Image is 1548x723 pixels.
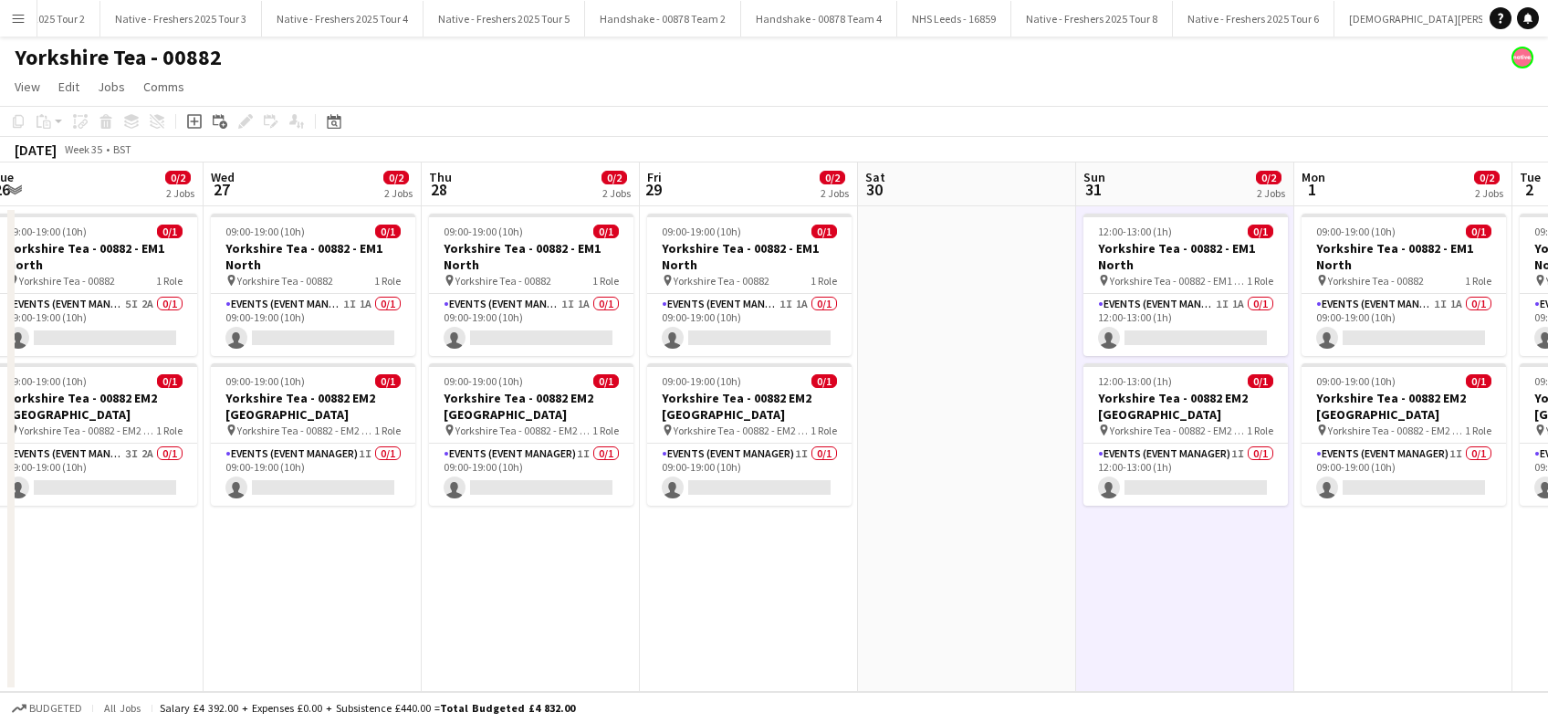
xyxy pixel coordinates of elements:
[15,141,57,159] div: [DATE]
[1173,1,1334,37] button: Native - Freshers 2025 Tour 6
[7,75,47,99] a: View
[15,44,222,71] h1: Yorkshire Tea - 00882
[136,75,192,99] a: Comms
[90,75,132,99] a: Jobs
[262,1,424,37] button: Native - Freshers 2025 Tour 4
[897,1,1011,37] button: NHS Leeds - 16859
[585,1,741,37] button: Handshake - 00878 Team 2
[58,79,79,95] span: Edit
[741,1,897,37] button: Handshake - 00878 Team 4
[15,79,40,95] span: View
[100,1,262,37] button: Native - Freshers 2025 Tour 3
[9,698,85,718] button: Budgeted
[424,1,585,37] button: Native - Freshers 2025 Tour 5
[60,142,106,156] span: Week 35
[1011,1,1173,37] button: Native - Freshers 2025 Tour 8
[143,79,184,95] span: Comms
[160,701,575,715] div: Salary £4 392.00 + Expenses £0.00 + Subsistence £440.00 =
[440,701,575,715] span: Total Budgeted £4 832.00
[98,79,125,95] span: Jobs
[1511,47,1533,68] app-user-avatar: native Staffing
[29,702,82,715] span: Budgeted
[113,142,131,156] div: BST
[51,75,87,99] a: Edit
[100,701,144,715] span: All jobs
